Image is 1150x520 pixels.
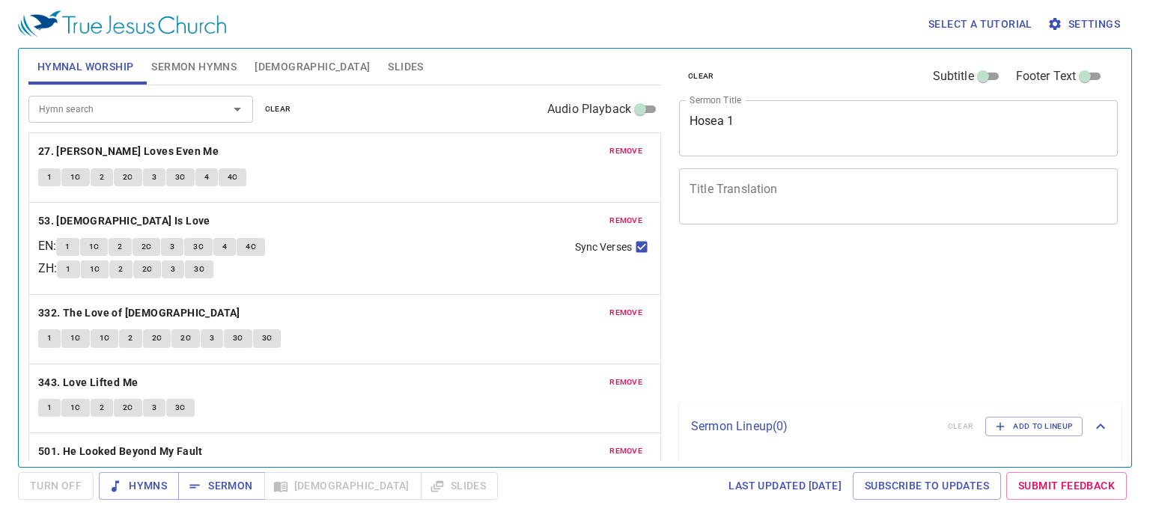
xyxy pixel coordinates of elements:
[133,260,162,278] button: 2C
[38,373,139,392] b: 343. Love Lifted Me
[1016,67,1077,85] span: Footer Text
[151,58,237,76] span: Sermon Hymns
[114,399,142,417] button: 2C
[180,331,191,345] span: 2C
[227,99,248,120] button: Open
[262,331,273,345] span: 3C
[61,329,90,347] button: 1C
[118,263,123,276] span: 2
[388,58,423,76] span: Slides
[91,168,113,186] button: 2
[201,329,223,347] button: 3
[171,329,200,347] button: 2C
[1050,15,1120,34] span: Settings
[66,263,70,276] span: 1
[609,306,642,319] span: remove
[99,472,179,500] button: Hymns
[152,401,156,415] span: 3
[100,171,104,184] span: 2
[162,260,184,278] button: 3
[166,399,195,417] button: 3C
[37,58,134,76] span: Hymnal Worship
[178,472,264,500] button: Sermon
[152,331,162,345] span: 2C
[56,238,79,256] button: 1
[1044,10,1126,38] button: Settings
[143,329,171,347] button: 2C
[609,444,642,458] span: remove
[70,171,81,184] span: 1C
[47,401,52,415] span: 1
[722,472,848,500] a: Last updated [DATE]
[91,329,119,347] button: 1C
[61,399,90,417] button: 1C
[256,100,300,118] button: clear
[575,239,632,255] span: Sync Verses
[600,442,651,460] button: remove
[142,263,153,276] span: 2C
[995,420,1073,433] span: Add to Lineup
[246,240,256,254] span: 4C
[219,168,247,186] button: 4C
[600,142,651,160] button: remove
[133,238,161,256] button: 2C
[90,263,100,276] span: 1C
[853,472,1001,500] a: Subscribe to Updates
[600,304,651,322] button: remove
[265,103,291,116] span: clear
[609,144,642,158] span: remove
[210,331,214,345] span: 3
[70,331,81,345] span: 1C
[142,240,152,254] span: 2C
[688,70,714,83] span: clear
[233,331,243,345] span: 3C
[38,237,56,255] p: EN :
[985,417,1083,436] button: Add to Lineup
[933,67,974,85] span: Subtitle
[928,15,1032,34] span: Select a tutorial
[152,171,156,184] span: 3
[143,399,165,417] button: 3
[38,373,141,392] button: 343. Love Lifted Me
[80,238,109,256] button: 1C
[673,240,1032,397] iframe: from-child
[119,329,142,347] button: 2
[38,260,57,278] p: ZH :
[100,331,110,345] span: 1C
[679,402,1122,451] div: Sermon Lineup(0)clearAdd to Lineup
[600,373,651,391] button: remove
[222,240,227,254] span: 4
[109,260,132,278] button: 2
[255,58,370,76] span: [DEMOGRAPHIC_DATA]
[228,171,238,184] span: 4C
[111,477,167,495] span: Hymns
[184,238,213,256] button: 3C
[123,171,133,184] span: 2C
[38,304,243,322] button: 332. The Love of [DEMOGRAPHIC_DATA]
[38,399,61,417] button: 1
[253,329,282,347] button: 3C
[170,240,174,254] span: 3
[193,240,204,254] span: 3C
[609,214,642,227] span: remove
[38,442,205,461] button: 501. He Looked Beyond My Fault
[204,171,209,184] span: 4
[185,260,213,278] button: 3C
[679,67,723,85] button: clear
[38,442,203,461] b: 501. He Looked Beyond My Fault
[38,212,213,230] button: 53. [DEMOGRAPHIC_DATA] Is Love
[175,401,186,415] span: 3C
[18,10,226,37] img: True Jesus Church
[224,329,252,347] button: 3C
[190,477,252,495] span: Sermon
[109,238,131,256] button: 2
[38,142,219,161] b: 27. [PERSON_NAME] Loves Even Me
[114,168,142,186] button: 2C
[865,477,989,495] span: Subscribe to Updates
[118,240,122,254] span: 2
[194,263,204,276] span: 3C
[166,168,195,186] button: 3C
[57,260,79,278] button: 1
[38,212,210,230] b: 53. [DEMOGRAPHIC_DATA] Is Love
[213,238,236,256] button: 4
